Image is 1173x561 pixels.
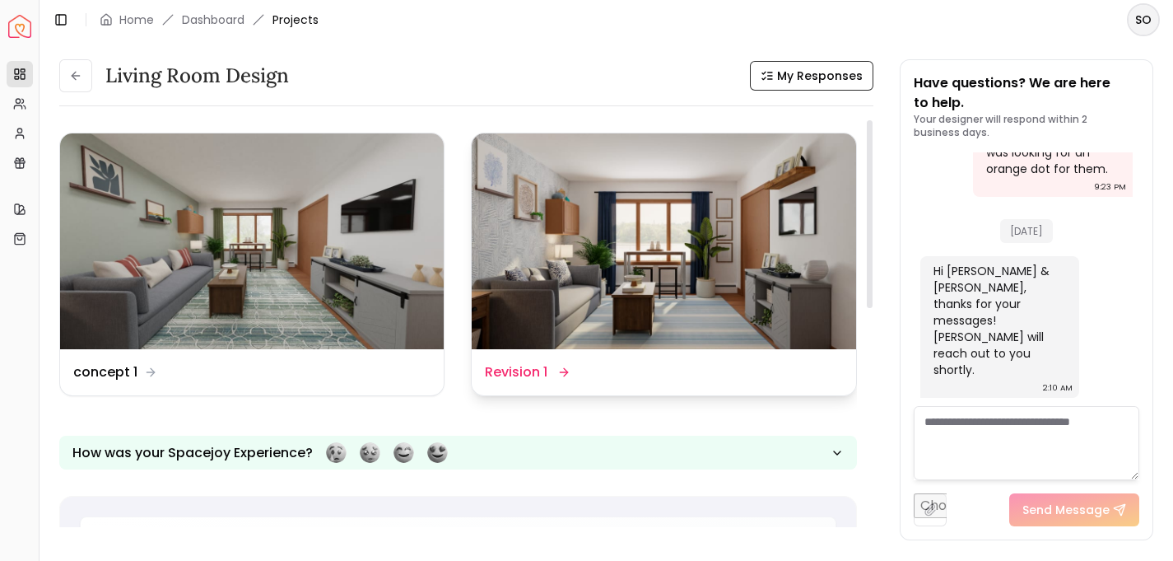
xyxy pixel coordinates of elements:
[471,133,856,396] a: Revision 1Revision 1
[1129,5,1158,35] span: SO
[59,436,857,470] button: How was your Spacejoy Experience?Feeling terribleFeeling badFeeling goodFeeling awesome
[1043,380,1073,396] div: 2:10 AM
[59,133,445,396] a: concept 1concept 1
[119,12,154,28] a: Home
[914,113,1139,139] p: Your designer will respond within 2 business days.
[750,61,873,91] button: My Responses
[60,133,444,349] img: concept 1
[105,63,289,89] h3: Living Room design
[272,12,319,28] span: Projects
[72,443,313,463] p: How was your Spacejoy Experience?
[1127,3,1160,36] button: SO
[777,68,863,84] span: My Responses
[182,12,244,28] a: Dashboard
[8,15,31,38] img: Spacejoy Logo
[472,133,855,349] img: Revision 1
[73,362,137,382] dd: concept 1
[1000,219,1053,243] span: [DATE]
[1094,179,1126,195] div: 9:23 PM
[914,73,1139,113] p: Have questions? We are here to help.
[8,15,31,38] a: Spacejoy
[933,263,1064,378] div: Hi [PERSON_NAME] & [PERSON_NAME], thanks for your messages! [PERSON_NAME] will reach out to you s...
[100,12,319,28] nav: breadcrumb
[485,362,547,382] dd: Revision 1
